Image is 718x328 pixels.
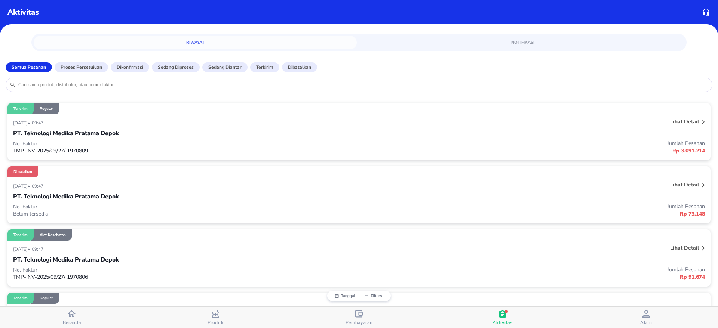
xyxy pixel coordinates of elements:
[13,246,32,252] p: [DATE] •
[12,64,46,71] p: Semua Pesanan
[13,192,119,201] p: PT. Teknologi Medika Pratama Depok
[670,244,699,251] p: Lihat detail
[250,62,279,72] button: Terkirim
[13,210,359,217] p: Belum tersedia
[346,319,373,325] span: Pembayaran
[359,203,705,210] p: Jumlah Pesanan
[144,307,287,328] button: Produk
[63,319,81,325] span: Beranda
[152,62,200,72] button: Sedang diproses
[117,64,143,71] p: Dikonfirmasi
[111,62,149,72] button: Dikonfirmasi
[13,203,359,210] p: No. Faktur
[13,140,359,147] p: No. Faktur
[13,120,32,126] p: [DATE] •
[32,246,45,252] p: 09:47
[18,82,708,88] input: Cari nama produk, distributor, atau nomor faktur
[361,36,684,49] a: Notifikasi
[32,120,45,126] p: 09:47
[13,266,359,273] p: No. Faktur
[288,64,311,71] p: Dibatalkan
[7,7,39,18] p: Aktivitas
[13,273,359,281] p: TMP-INV-2025/09/27/ 1970806
[13,129,119,138] p: PT. Teknologi Medika Pratama Depok
[359,273,705,281] p: Rp 91.674
[40,106,53,111] p: Reguler
[287,307,431,328] button: Pembayaran
[359,210,705,218] p: Rp 73.148
[670,181,699,188] p: Lihat detail
[366,39,680,46] span: Notifikasi
[431,307,574,328] button: Aktivitas
[640,319,652,325] span: Akun
[13,255,119,264] p: PT. Teknologi Medika Pratama Depok
[55,62,108,72] button: Proses Persetujuan
[61,64,102,71] p: Proses Persetujuan
[6,62,52,72] button: Semua Pesanan
[359,266,705,273] p: Jumlah Pesanan
[359,140,705,147] p: Jumlah Pesanan
[359,147,705,155] p: Rp 3.091.214
[359,294,387,298] button: Filters
[282,62,317,72] button: Dibatalkan
[38,39,352,46] span: Riwayat
[202,62,248,72] button: Sedang diantar
[331,294,359,298] button: Tanggal
[493,319,512,325] span: Aktivitas
[256,64,273,71] p: Terkirim
[13,147,359,154] p: TMP-INV-2025/09/27/ 1970809
[40,232,66,238] p: Alat Kesehatan
[13,232,28,238] p: Terkirim
[31,34,687,49] div: simple tabs
[208,64,242,71] p: Sedang diantar
[670,118,699,125] p: Lihat detail
[34,36,357,49] a: Riwayat
[13,183,32,189] p: [DATE] •
[208,319,224,325] span: Produk
[13,169,32,174] p: Dibatalkan
[32,183,45,189] p: 09:47
[574,307,718,328] button: Akun
[158,64,194,71] p: Sedang diproses
[13,106,28,111] p: Terkirim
